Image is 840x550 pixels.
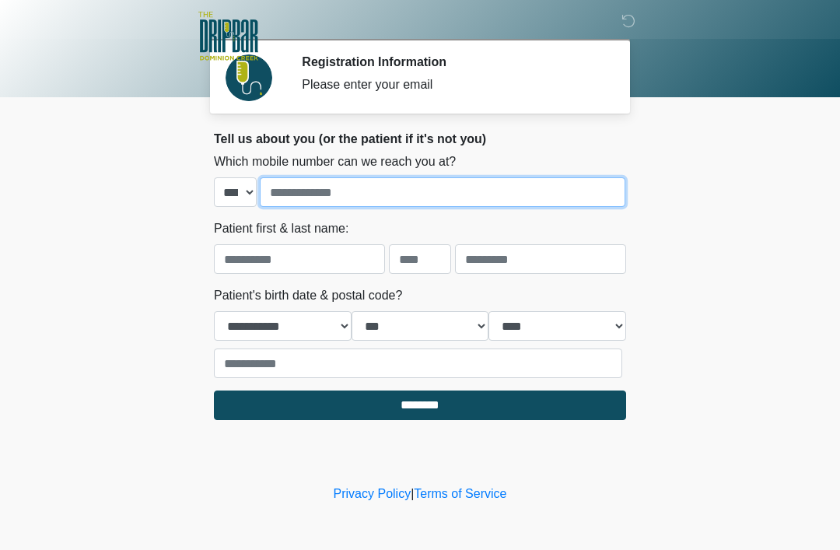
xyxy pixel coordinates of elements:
[214,219,348,238] label: Patient first & last name:
[198,12,258,63] img: The DRIPBaR - San Antonio Dominion Creek Logo
[214,152,456,171] label: Which mobile number can we reach you at?
[214,131,626,146] h2: Tell us about you (or the patient if it's not you)
[226,54,272,101] img: Agent Avatar
[214,286,402,305] label: Patient's birth date & postal code?
[411,487,414,500] a: |
[302,75,603,94] div: Please enter your email
[334,487,411,500] a: Privacy Policy
[414,487,506,500] a: Terms of Service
